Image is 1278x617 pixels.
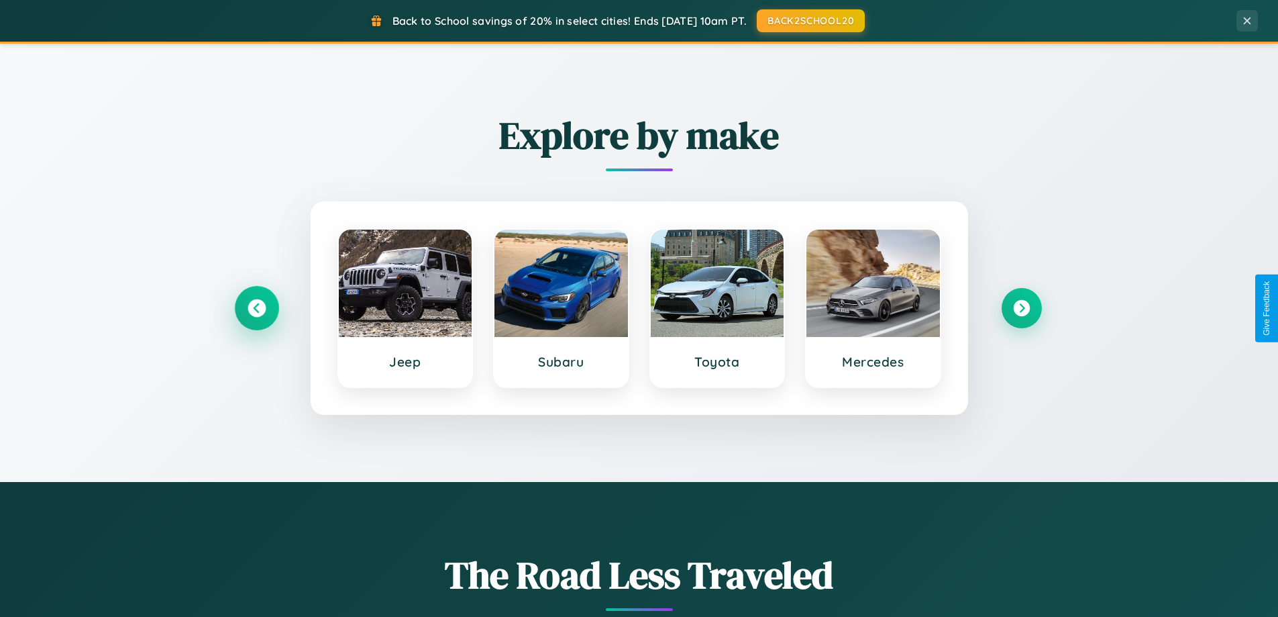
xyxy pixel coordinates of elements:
[237,109,1042,161] h2: Explore by make
[1262,281,1271,336] div: Give Feedback
[237,549,1042,601] h1: The Road Less Traveled
[392,14,747,28] span: Back to School savings of 20% in select cities! Ends [DATE] 10am PT.
[352,354,459,370] h3: Jeep
[757,9,865,32] button: BACK2SCHOOL20
[508,354,615,370] h3: Subaru
[664,354,771,370] h3: Toyota
[820,354,926,370] h3: Mercedes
